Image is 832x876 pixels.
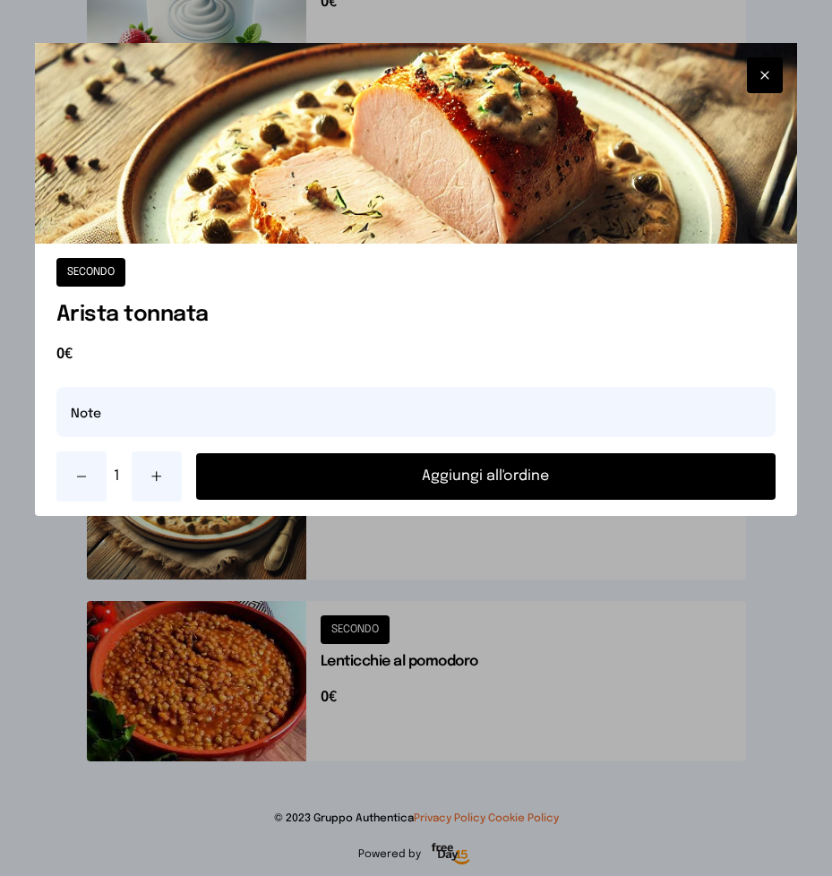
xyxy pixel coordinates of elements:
button: Aggiungi all'ordine [196,453,776,500]
button: SECONDO [56,258,125,287]
span: 1 [114,466,124,487]
h1: Arista tonnata [56,301,776,330]
img: Arista tonnata [35,43,798,244]
span: 0€ [56,344,776,365]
